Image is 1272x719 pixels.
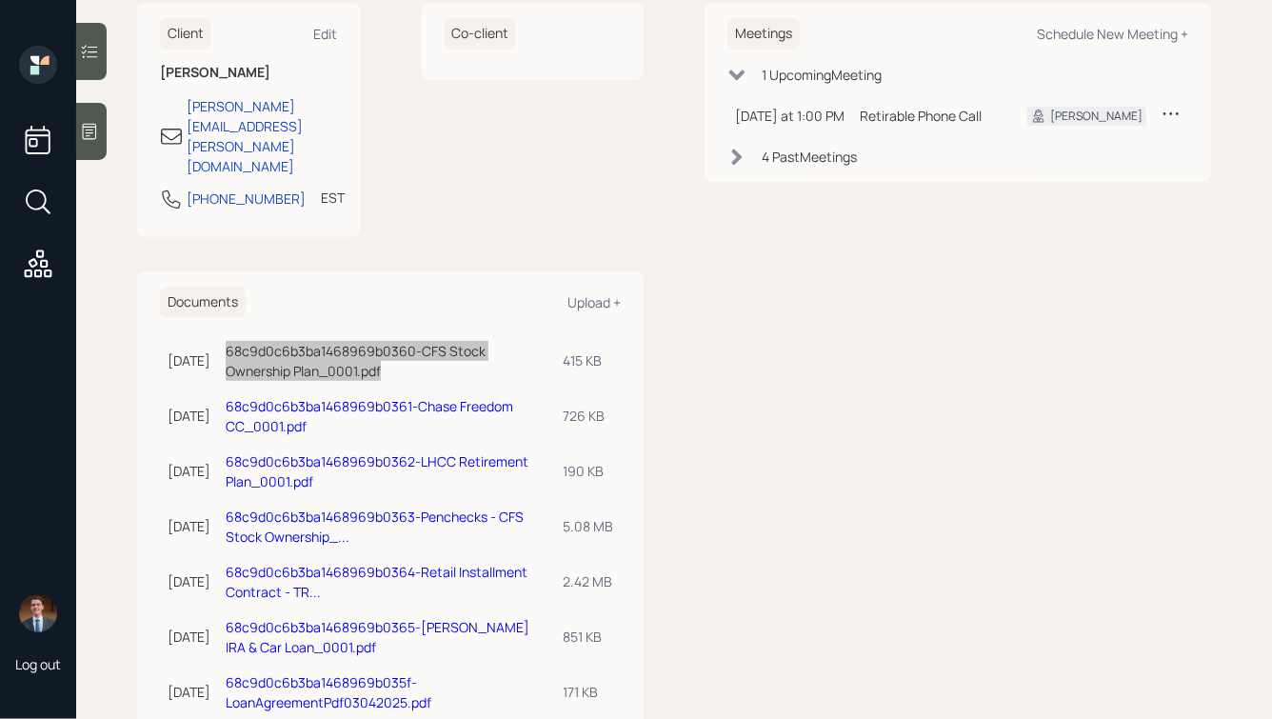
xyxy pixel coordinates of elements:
[563,461,613,481] div: 190 KB
[762,147,857,167] div: 4 Past Meeting s
[1050,108,1143,125] div: [PERSON_NAME]
[168,461,210,481] div: [DATE]
[168,406,210,426] div: [DATE]
[187,189,306,209] div: [PHONE_NUMBER]
[563,571,613,591] div: 2.42 MB
[321,188,345,208] div: EST
[563,682,613,702] div: 171 KB
[444,18,516,50] h6: Co-client
[168,516,210,536] div: [DATE]
[226,508,524,546] a: 68c9d0c6b3ba1468969b0363-Penchecks - CFS Stock Ownership_...
[226,452,528,490] a: 68c9d0c6b3ba1468969b0362-LHCC Retirement Plan_0001.pdf
[160,65,337,81] h6: [PERSON_NAME]
[313,25,337,43] div: Edit
[187,96,337,176] div: [PERSON_NAME][EMAIL_ADDRESS][PERSON_NAME][DOMAIN_NAME]
[563,406,613,426] div: 726 KB
[727,18,800,50] h6: Meetings
[563,350,613,370] div: 415 KB
[160,287,246,318] h6: Documents
[19,594,57,632] img: hunter_neumayer.jpg
[168,571,210,591] div: [DATE]
[563,627,613,647] div: 851 KB
[563,516,613,536] div: 5.08 MB
[160,18,211,50] h6: Client
[168,627,210,647] div: [DATE]
[1037,25,1188,43] div: Schedule New Meeting +
[226,563,527,601] a: 68c9d0c6b3ba1468969b0364-Retail Installment Contract - TR...
[762,65,882,85] div: 1 Upcoming Meeting
[15,655,61,673] div: Log out
[168,350,210,370] div: [DATE]
[226,673,431,711] a: 68c9d0c6b3ba1468969b035f-LoanAgreementPdf03042025.pdf
[567,293,621,311] div: Upload +
[168,682,210,702] div: [DATE]
[226,618,529,656] a: 68c9d0c6b3ba1468969b0365-[PERSON_NAME] IRA & Car Loan_0001.pdf
[226,342,486,380] a: 68c9d0c6b3ba1468969b0360-CFS Stock Ownership Plan_0001.pdf
[735,106,845,126] div: [DATE] at 1:00 PM
[226,397,513,435] a: 68c9d0c6b3ba1468969b0361-Chase Freedom CC_0001.pdf
[860,106,997,126] div: Retirable Phone Call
